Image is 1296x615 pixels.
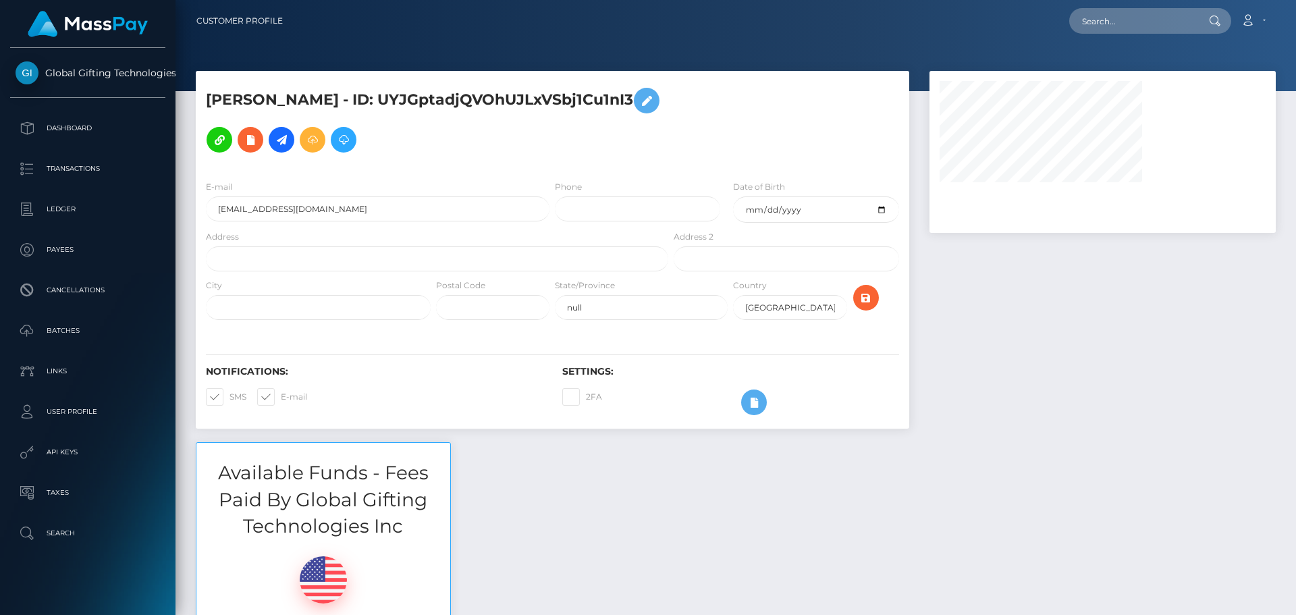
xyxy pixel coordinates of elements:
[10,354,165,388] a: Links
[206,388,246,406] label: SMS
[16,61,38,84] img: Global Gifting Technologies Inc
[269,127,294,153] a: Initiate Payout
[16,280,160,300] p: Cancellations
[206,366,542,377] h6: Notifications:
[16,523,160,543] p: Search
[10,152,165,186] a: Transactions
[196,460,450,539] h3: Available Funds - Fees Paid By Global Gifting Technologies Inc
[10,192,165,226] a: Ledger
[16,361,160,381] p: Links
[10,111,165,145] a: Dashboard
[10,233,165,267] a: Payees
[196,7,283,35] a: Customer Profile
[10,273,165,307] a: Cancellations
[206,181,232,193] label: E-mail
[16,199,160,219] p: Ledger
[10,476,165,510] a: Taxes
[733,181,785,193] label: Date of Birth
[257,388,307,406] label: E-mail
[1069,8,1196,34] input: Search...
[562,366,898,377] h6: Settings:
[555,279,615,292] label: State/Province
[16,118,160,138] p: Dashboard
[10,516,165,550] a: Search
[206,279,222,292] label: City
[555,181,582,193] label: Phone
[10,395,165,429] a: User Profile
[562,388,602,406] label: 2FA
[300,556,347,604] img: USD.png
[28,11,148,37] img: MassPay Logo
[16,483,160,503] p: Taxes
[16,321,160,341] p: Batches
[16,240,160,260] p: Payees
[10,314,165,348] a: Batches
[16,442,160,462] p: API Keys
[16,159,160,179] p: Transactions
[206,81,661,159] h5: [PERSON_NAME] - ID: UYJGptadjQVOhUJLxVSbj1Cu1nI3
[16,402,160,422] p: User Profile
[206,231,239,243] label: Address
[733,279,767,292] label: Country
[436,279,485,292] label: Postal Code
[674,231,713,243] label: Address 2
[10,67,165,79] span: Global Gifting Technologies Inc
[10,435,165,469] a: API Keys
